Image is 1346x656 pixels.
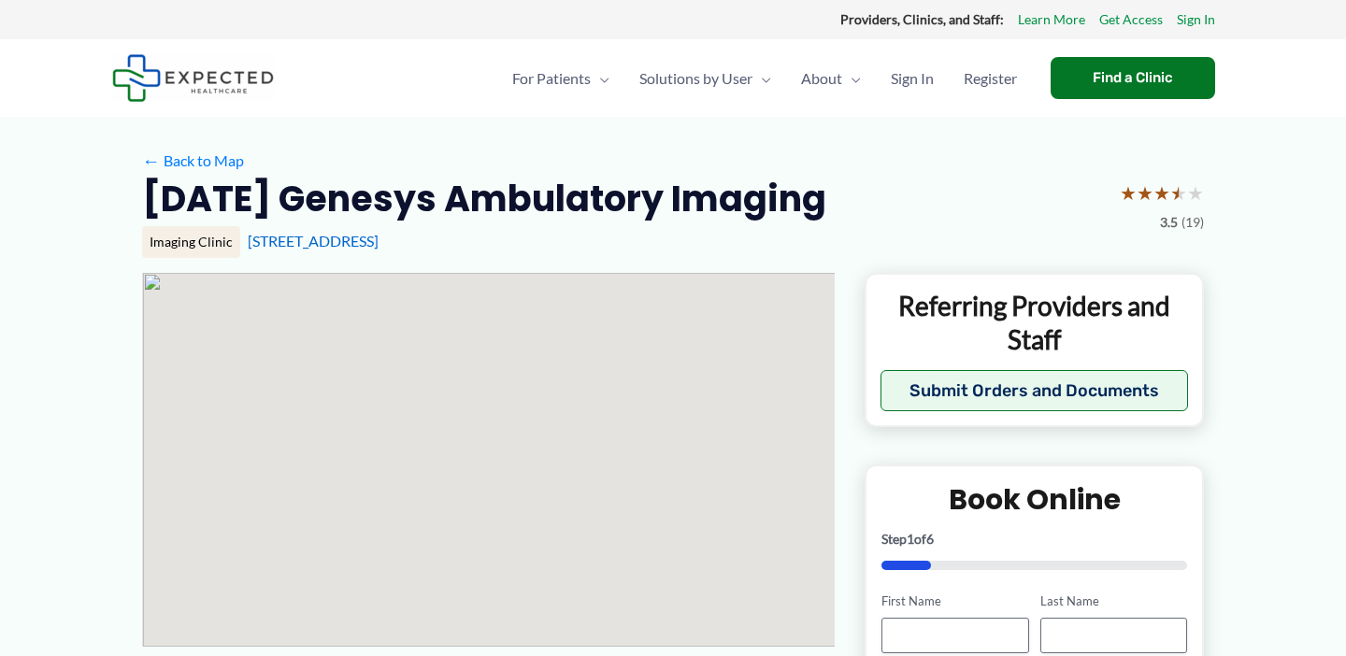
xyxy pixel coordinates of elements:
[1181,210,1204,235] span: (19)
[1137,176,1153,210] span: ★
[142,176,826,221] h2: [DATE] Genesys Ambulatory Imaging
[881,533,1187,546] p: Step of
[926,531,934,547] span: 6
[1177,7,1215,32] a: Sign In
[497,46,624,111] a: For PatientsMenu Toggle
[248,232,379,250] a: [STREET_ADDRESS]
[881,481,1187,518] h2: Book Online
[801,46,842,111] span: About
[497,46,1032,111] nav: Primary Site Navigation
[591,46,609,111] span: Menu Toggle
[891,46,934,111] span: Sign In
[842,46,861,111] span: Menu Toggle
[112,54,274,102] img: Expected Healthcare Logo - side, dark font, small
[1160,210,1178,235] span: 3.5
[964,46,1017,111] span: Register
[142,147,244,175] a: ←Back to Map
[1018,7,1085,32] a: Learn More
[1099,7,1163,32] a: Get Access
[1187,176,1204,210] span: ★
[840,11,1004,27] strong: Providers, Clinics, and Staff:
[881,370,1188,411] button: Submit Orders and Documents
[752,46,771,111] span: Menu Toggle
[142,226,240,258] div: Imaging Clinic
[1170,176,1187,210] span: ★
[881,592,1028,610] label: First Name
[1051,57,1215,99] a: Find a Clinic
[1040,592,1187,610] label: Last Name
[949,46,1032,111] a: Register
[639,46,752,111] span: Solutions by User
[1153,176,1170,210] span: ★
[876,46,949,111] a: Sign In
[907,531,914,547] span: 1
[624,46,786,111] a: Solutions by UserMenu Toggle
[142,151,160,169] span: ←
[881,289,1188,357] p: Referring Providers and Staff
[786,46,876,111] a: AboutMenu Toggle
[1120,176,1137,210] span: ★
[512,46,591,111] span: For Patients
